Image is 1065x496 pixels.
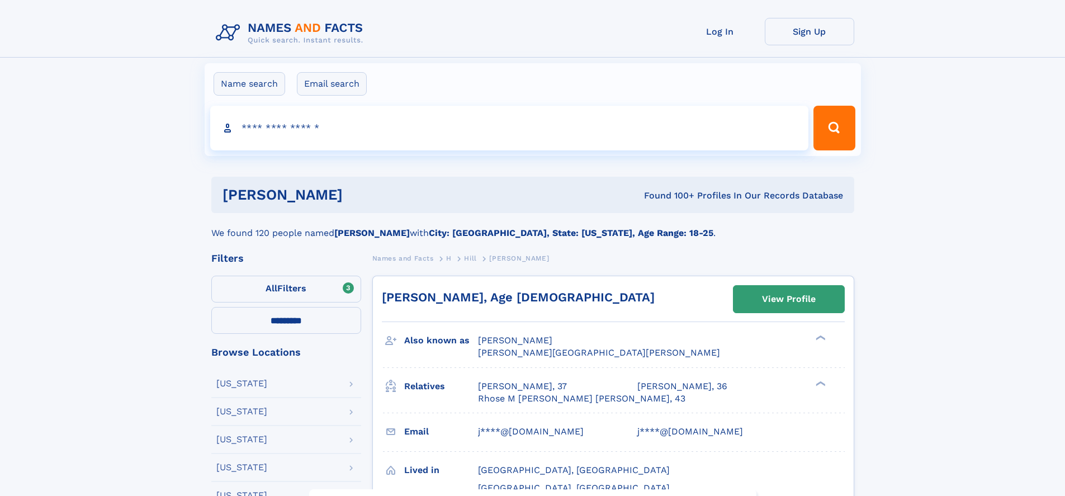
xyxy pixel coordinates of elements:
[211,347,361,357] div: Browse Locations
[478,393,685,405] a: Rhose M [PERSON_NAME] [PERSON_NAME], 43
[334,228,410,238] b: [PERSON_NAME]
[404,461,478,480] h3: Lived in
[813,106,855,150] button: Search Button
[675,18,765,45] a: Log In
[493,190,843,202] div: Found 100+ Profiles In Our Records Database
[211,18,372,48] img: Logo Names and Facts
[762,286,816,312] div: View Profile
[489,254,549,262] span: [PERSON_NAME]
[478,347,720,358] span: [PERSON_NAME][GEOGRAPHIC_DATA][PERSON_NAME]
[297,72,367,96] label: Email search
[813,334,826,342] div: ❯
[446,251,452,265] a: H
[266,283,277,294] span: All
[478,483,670,493] span: [GEOGRAPHIC_DATA], [GEOGRAPHIC_DATA]
[446,254,452,262] span: H
[382,290,655,304] a: [PERSON_NAME], Age [DEMOGRAPHIC_DATA]
[404,422,478,441] h3: Email
[637,380,727,393] a: [PERSON_NAME], 36
[216,435,267,444] div: [US_STATE]
[216,379,267,388] div: [US_STATE]
[223,188,494,202] h1: [PERSON_NAME]
[429,228,713,238] b: City: [GEOGRAPHIC_DATA], State: [US_STATE], Age Range: 18-25
[216,407,267,416] div: [US_STATE]
[464,251,476,265] a: Hill
[211,276,361,303] label: Filters
[813,380,826,387] div: ❯
[211,213,854,240] div: We found 120 people named with .
[765,18,854,45] a: Sign Up
[404,377,478,396] h3: Relatives
[214,72,285,96] label: Name search
[372,251,434,265] a: Names and Facts
[210,106,809,150] input: search input
[478,465,670,475] span: [GEOGRAPHIC_DATA], [GEOGRAPHIC_DATA]
[478,380,567,393] a: [PERSON_NAME], 37
[211,253,361,263] div: Filters
[216,463,267,472] div: [US_STATE]
[733,286,844,313] a: View Profile
[478,335,552,346] span: [PERSON_NAME]
[464,254,476,262] span: Hill
[404,331,478,350] h3: Also known as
